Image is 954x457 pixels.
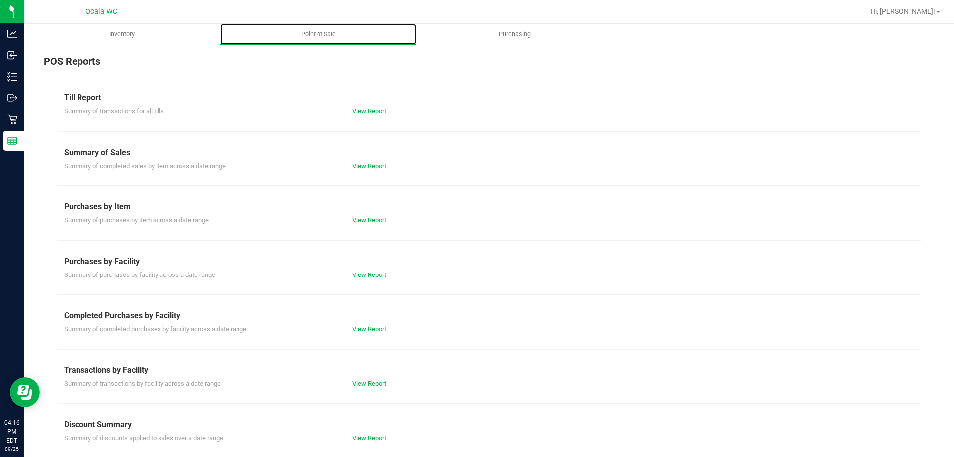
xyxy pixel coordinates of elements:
[7,29,17,39] inline-svg: Analytics
[64,162,226,170] span: Summary of completed sales by item across a date range
[64,201,914,213] div: Purchases by Item
[7,72,17,82] inline-svg: Inventory
[64,434,223,442] span: Summary of discounts applied to sales over a date range
[220,24,416,45] a: Point of Sale
[7,114,17,124] inline-svg: Retail
[64,107,164,115] span: Summary of transactions for all tills
[485,30,544,39] span: Purchasing
[24,24,220,45] a: Inventory
[871,7,935,15] span: Hi, [PERSON_NAME]!
[7,136,17,146] inline-svg: Reports
[7,50,17,60] inline-svg: Inbound
[64,365,914,376] div: Transactions by Facility
[352,271,386,278] a: View Report
[352,162,386,170] a: View Report
[64,325,246,333] span: Summary of completed purchases by facility across a date range
[352,107,386,115] a: View Report
[4,418,19,445] p: 04:16 PM EDT
[352,434,386,442] a: View Report
[7,93,17,103] inline-svg: Outbound
[352,380,386,387] a: View Report
[352,325,386,333] a: View Report
[64,216,209,224] span: Summary of purchases by item across a date range
[64,380,221,387] span: Summary of transactions by facility across a date range
[416,24,613,45] a: Purchasing
[96,30,148,39] span: Inventory
[85,7,117,16] span: Ocala WC
[64,147,914,159] div: Summary of Sales
[64,256,914,268] div: Purchases by Facility
[64,271,215,278] span: Summary of purchases by facility across a date range
[44,54,934,77] div: POS Reports
[64,310,914,322] div: Completed Purchases by Facility
[64,419,914,431] div: Discount Summary
[288,30,349,39] span: Point of Sale
[352,216,386,224] a: View Report
[64,92,914,104] div: Till Report
[10,377,40,407] iframe: Resource center
[4,445,19,453] p: 09/25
